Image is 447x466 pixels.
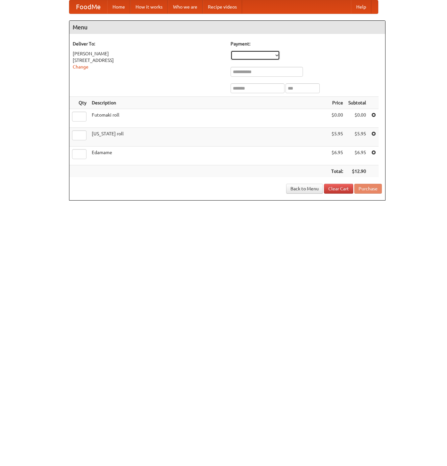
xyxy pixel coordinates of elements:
th: Total: [329,165,346,178]
td: [US_STATE] roll [89,128,329,147]
a: Help [351,0,371,14]
td: Edamame [89,147,329,165]
td: $5.95 [346,128,369,147]
h5: Payment: [231,41,382,47]
a: Clear Cart [324,184,353,194]
td: $5.95 [329,128,346,147]
th: Subtotal [346,97,369,109]
a: Recipe videos [203,0,242,14]
h5: Deliver To: [73,41,224,47]
a: Change [73,64,88,69]
a: Who we are [168,0,203,14]
a: FoodMe [69,0,107,14]
td: $0.00 [346,109,369,128]
div: [STREET_ADDRESS] [73,57,224,64]
button: Purchase [354,184,382,194]
a: Back to Menu [286,184,323,194]
th: Qty [69,97,89,109]
a: Home [107,0,130,14]
a: How it works [130,0,168,14]
td: Futomaki roll [89,109,329,128]
div: [PERSON_NAME] [73,50,224,57]
td: $6.95 [346,147,369,165]
td: $6.95 [329,147,346,165]
td: $0.00 [329,109,346,128]
h4: Menu [69,21,385,34]
th: Description [89,97,329,109]
th: $12.90 [346,165,369,178]
th: Price [329,97,346,109]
